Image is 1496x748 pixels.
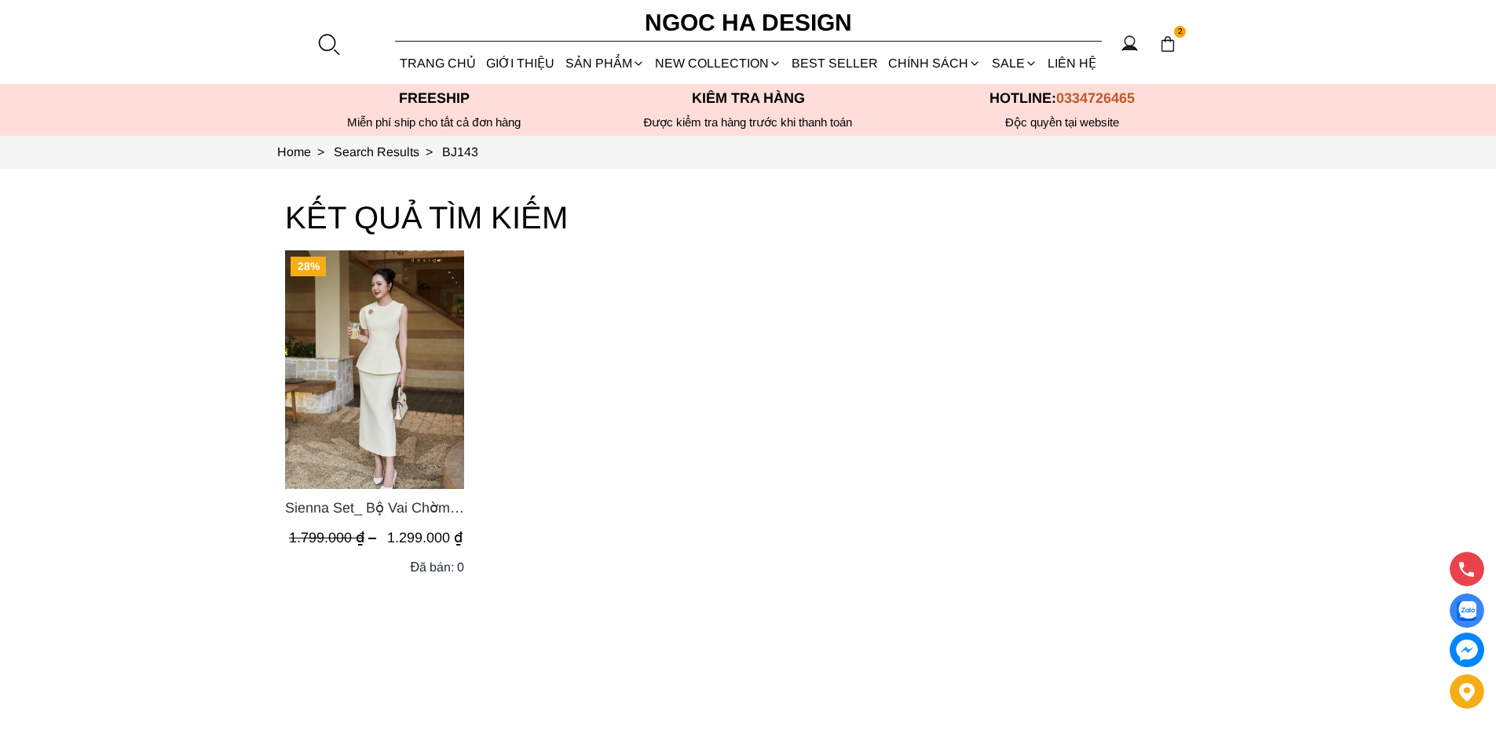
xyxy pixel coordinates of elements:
div: Miễn phí ship cho tất cả đơn hàng [277,115,591,130]
p: Hotline: [905,90,1220,107]
a: NEW COLLECTION [649,42,786,84]
h3: KẾT QUẢ TÌM KIẾM [285,192,1212,243]
a: Display image [1450,593,1484,628]
a: Link to Home [277,145,334,159]
a: Link to Sienna Set_ Bộ Vai Chờm Bất Đối Xứng Mix Chân Váy Bút Chì BJ143 [285,497,464,519]
div: Đã bán: 0 [410,557,464,577]
span: 2 [1174,26,1187,38]
h6: Độc quyền tại website [905,115,1220,130]
span: 1.799.000 ₫ [289,530,380,545]
a: Link to Search Results [334,145,442,159]
span: > [311,145,331,159]
p: Freeship [277,90,591,107]
a: TRANG CHỦ [395,42,481,84]
div: Chính sách [883,42,986,84]
a: SALE [986,42,1042,84]
div: SẢN PHẨM [560,42,649,84]
a: messenger [1450,633,1484,667]
p: Được kiểm tra hàng trước khi thanh toán [591,115,905,130]
span: Sienna Set_ Bộ Vai Chờm Bất Đối Xứng Mix Chân Váy Bút Chì BJ143 [285,497,464,519]
span: > [419,145,439,159]
img: Display image [1457,601,1476,621]
img: img-CART-ICON-ksit0nf1 [1159,35,1176,53]
a: BEST SELLER [787,42,883,84]
a: GIỚI THIỆU [481,42,560,84]
a: Link to BJ143 [442,145,478,159]
span: 1.299.000 ₫ [387,530,463,545]
a: Product image - Sienna Set_ Bộ Vai Chờm Bất Đối Xứng Mix Chân Váy Bút Chì BJ143 [285,250,464,489]
font: Kiểm tra hàng [692,90,805,106]
span: 0334726465 [1056,90,1135,106]
a: LIÊN HỆ [1042,42,1101,84]
a: Ngoc Ha Design [631,4,866,42]
img: Sienna Set_ Bộ Vai Chờm Bất Đối Xứng Mix Chân Váy Bút Chì BJ143 [285,250,464,489]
